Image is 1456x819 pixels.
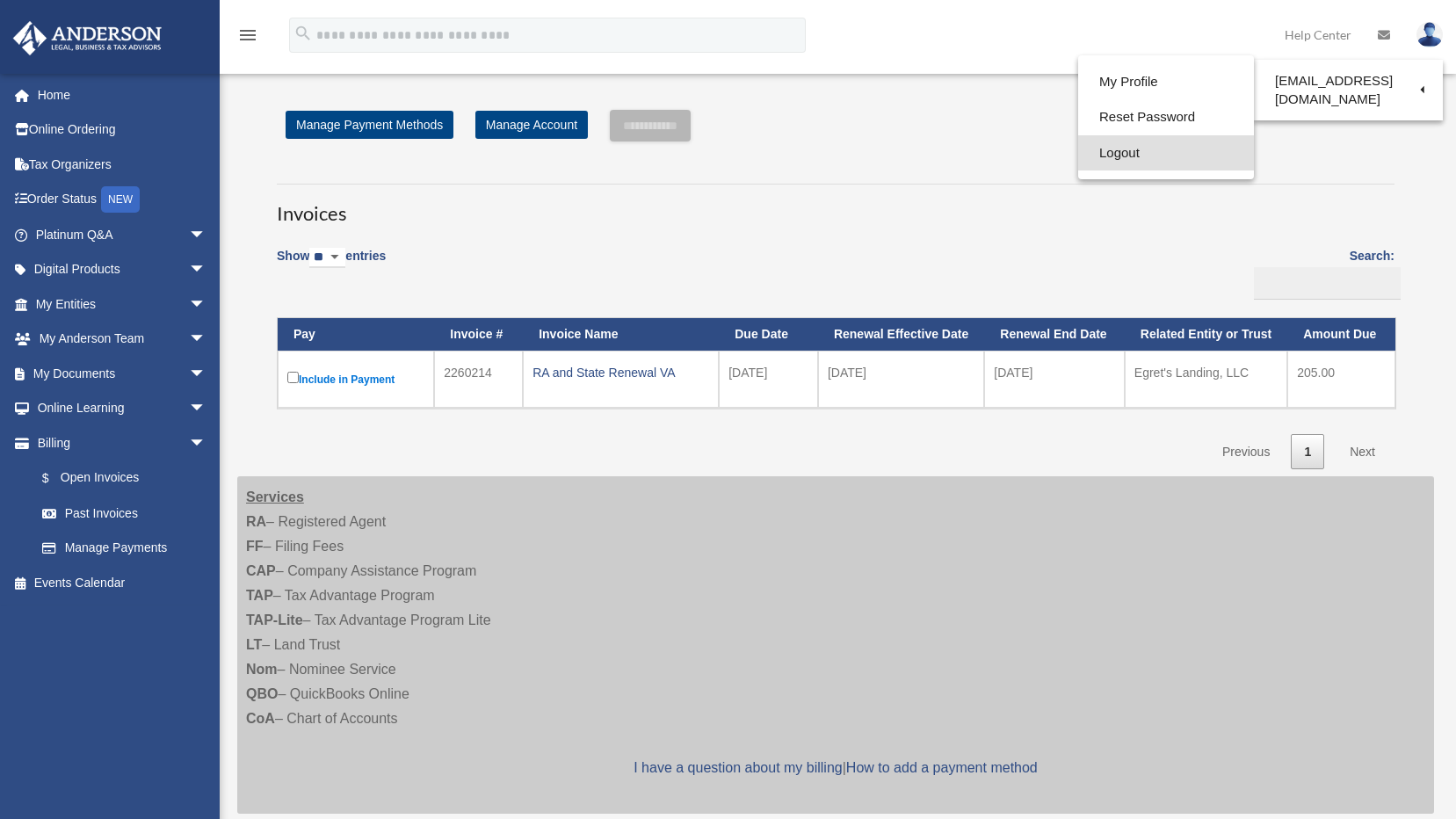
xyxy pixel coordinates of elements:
[1125,351,1287,408] td: Egret's Landing, LLC
[1416,22,1443,47] img: User Pic
[25,460,215,496] a: $Open Invoices
[246,756,1425,780] p: |
[287,372,299,383] input: Include in Payment
[818,351,984,408] td: [DATE]
[1336,434,1388,470] a: Next
[1254,267,1401,301] input: Search:
[984,318,1125,351] th: Renewal End Date: activate to sort column ascending
[8,21,167,55] img: Anderson Advisors Platinum Portal
[1287,318,1395,351] th: Amount Due: activate to sort column ascending
[634,760,842,775] a: I have a question about my billing
[189,252,224,288] span: arrow_drop_down
[846,760,1038,775] a: How to add a payment method
[12,322,233,357] a: My Anderson Teamarrow_drop_down
[309,248,345,268] select: Showentries
[277,245,386,286] label: Show entries
[189,391,224,427] span: arrow_drop_down
[246,588,273,603] strong: TAP
[286,111,453,139] a: Manage Payment Methods
[475,111,588,139] a: Manage Account
[12,565,233,600] a: Events Calendar
[237,31,258,46] a: menu
[12,425,224,460] a: Billingarrow_drop_down
[984,351,1125,408] td: [DATE]
[12,252,233,287] a: Digital Productsarrow_drop_down
[189,286,224,323] span: arrow_drop_down
[25,496,224,531] a: Past Invoices
[246,686,278,701] strong: QBO
[12,391,233,426] a: Online Learningarrow_drop_down
[52,467,61,489] span: $
[434,318,523,351] th: Invoice #: activate to sort column ascending
[25,531,224,566] a: Manage Payments
[237,25,258,46] i: menu
[434,351,523,408] td: 2260214
[1248,245,1394,300] label: Search:
[818,318,984,351] th: Renewal Effective Date: activate to sort column ascending
[1078,99,1254,135] a: Reset Password
[287,368,424,390] label: Include in Payment
[1287,351,1395,408] td: 205.00
[246,514,266,529] strong: RA
[189,425,224,461] span: arrow_drop_down
[1078,64,1254,100] a: My Profile
[1291,434,1324,470] a: 1
[246,637,262,652] strong: LT
[246,662,278,677] strong: Nom
[1254,64,1443,116] a: [EMAIL_ADDRESS][DOMAIN_NAME]
[12,182,233,218] a: Order StatusNEW
[1209,434,1283,470] a: Previous
[246,711,275,726] strong: CoA
[278,318,434,351] th: Pay: activate to sort column descending
[12,217,233,252] a: Platinum Q&Aarrow_drop_down
[189,217,224,253] span: arrow_drop_down
[246,612,303,627] strong: TAP-Lite
[246,489,304,504] strong: Services
[277,184,1394,228] h3: Invoices
[719,351,818,408] td: [DATE]
[12,147,233,182] a: Tax Organizers
[246,563,276,578] strong: CAP
[101,186,140,213] div: NEW
[523,318,719,351] th: Invoice Name: activate to sort column ascending
[189,322,224,358] span: arrow_drop_down
[237,476,1434,814] div: – Registered Agent – Filing Fees – Company Assistance Program – Tax Advantage Program – Tax Advan...
[1125,318,1287,351] th: Related Entity or Trust: activate to sort column ascending
[719,318,818,351] th: Due Date: activate to sort column ascending
[532,360,709,385] div: RA and State Renewal VA
[12,77,233,112] a: Home
[12,112,233,148] a: Online Ordering
[12,286,233,322] a: My Entitiesarrow_drop_down
[12,356,233,391] a: My Documentsarrow_drop_down
[189,356,224,392] span: arrow_drop_down
[246,539,264,554] strong: FF
[1078,135,1254,171] a: Logout
[293,24,313,43] i: search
